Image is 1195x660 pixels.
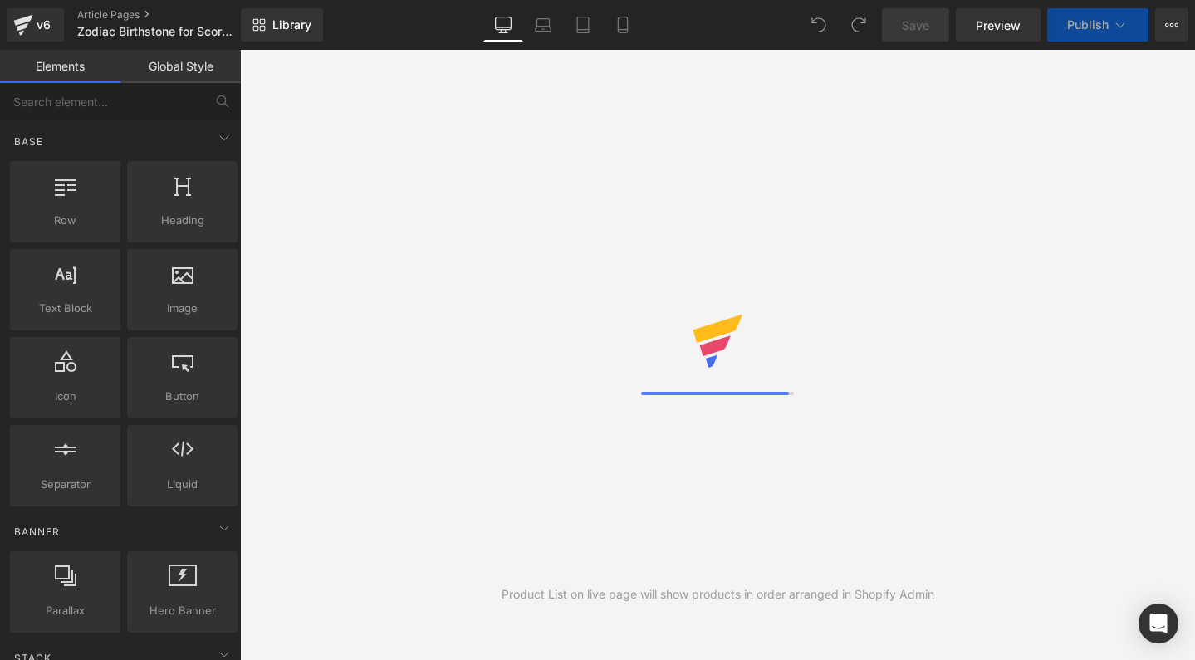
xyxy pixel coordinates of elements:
[132,476,233,493] span: Liquid
[1067,18,1109,32] span: Publish
[12,524,61,540] span: Banner
[1155,8,1188,42] button: More
[956,8,1041,42] a: Preview
[15,602,115,619] span: Parallax
[33,14,54,36] div: v6
[563,8,603,42] a: Tablet
[523,8,563,42] a: Laptop
[1047,8,1148,42] button: Publish
[842,8,875,42] button: Redo
[7,8,64,42] a: v6
[902,17,929,34] span: Save
[132,388,233,405] span: Button
[77,25,233,38] span: Zodiac Birthstone for Scorpio
[12,134,45,149] span: Base
[120,50,241,83] a: Global Style
[272,17,311,32] span: Library
[15,476,115,493] span: Separator
[77,8,264,22] a: Article Pages
[802,8,835,42] button: Undo
[603,8,643,42] a: Mobile
[976,17,1021,34] span: Preview
[132,212,233,229] span: Heading
[1139,604,1178,643] div: Open Intercom Messenger
[15,212,115,229] span: Row
[15,300,115,317] span: Text Block
[15,388,115,405] span: Icon
[132,602,233,619] span: Hero Banner
[483,8,523,42] a: Desktop
[132,300,233,317] span: Image
[502,585,934,604] div: Product List on live page will show products in order arranged in Shopify Admin
[241,8,323,42] a: New Library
